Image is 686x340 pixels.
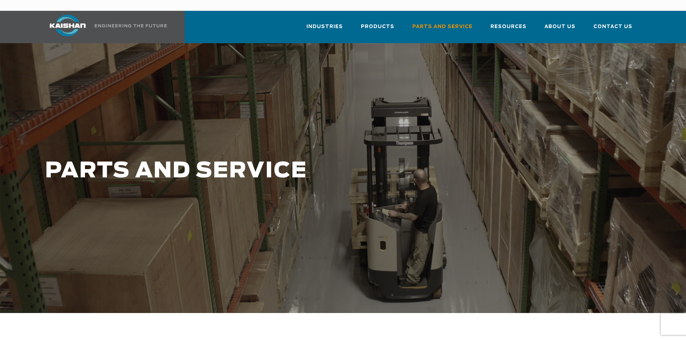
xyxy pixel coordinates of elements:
[95,24,167,27] img: Engineering the future
[593,17,632,42] a: Contact Us
[544,17,575,42] a: About Us
[544,23,575,31] span: About Us
[361,17,394,42] a: Products
[306,17,343,42] a: Industries
[306,23,343,31] span: Industries
[593,23,632,31] span: Contact Us
[412,17,472,42] a: Parts and Service
[41,15,95,36] img: kaishan logo
[41,11,168,43] a: Kaishan USA
[412,23,472,31] span: Parts and Service
[490,23,526,31] span: Resources
[490,17,526,42] a: Resources
[361,23,394,31] span: Products
[45,159,541,183] h1: PARTS AND SERVICE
